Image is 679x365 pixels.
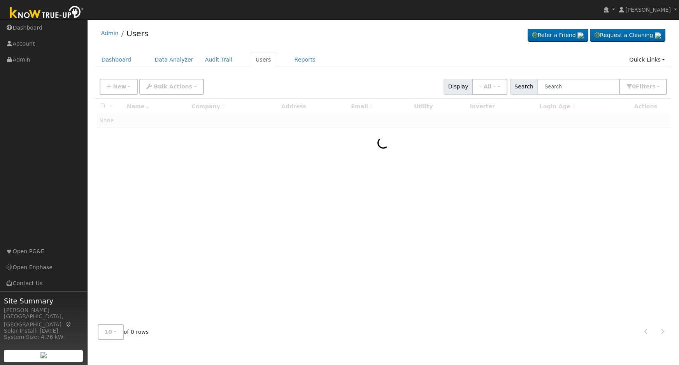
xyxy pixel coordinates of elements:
img: retrieve [40,352,47,358]
div: Solar Install: [DATE] [4,327,83,335]
span: Bulk Actions [154,83,192,90]
button: New [100,79,138,95]
a: Quick Links [623,53,671,67]
span: Filter [636,83,656,90]
span: of 0 rows [98,324,149,340]
a: Map [65,321,72,328]
a: Users [126,29,148,38]
button: 0Filters [619,79,667,95]
span: Search [510,79,538,95]
span: Site Summary [4,296,83,306]
span: New [113,83,126,90]
span: Display [444,79,473,95]
div: [GEOGRAPHIC_DATA], [GEOGRAPHIC_DATA] [4,312,83,329]
div: System Size: 4.76 kW [4,333,83,341]
img: Know True-Up [6,4,88,22]
a: Users [250,53,277,67]
a: Reports [289,53,321,67]
button: - All - [472,79,507,95]
input: Search [537,79,620,95]
img: retrieve [655,32,661,39]
a: Audit Trail [199,53,238,67]
span: s [652,83,655,90]
img: retrieve [577,32,584,39]
span: [PERSON_NAME] [625,7,671,13]
a: Request a Cleaning [590,29,665,42]
a: Refer a Friend [528,29,588,42]
button: Bulk Actions [139,79,204,95]
span: 10 [105,329,112,335]
a: Data Analyzer [149,53,199,67]
div: [PERSON_NAME] [4,306,83,314]
button: 10 [98,324,124,340]
a: Dashboard [96,53,137,67]
a: Admin [101,30,119,36]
